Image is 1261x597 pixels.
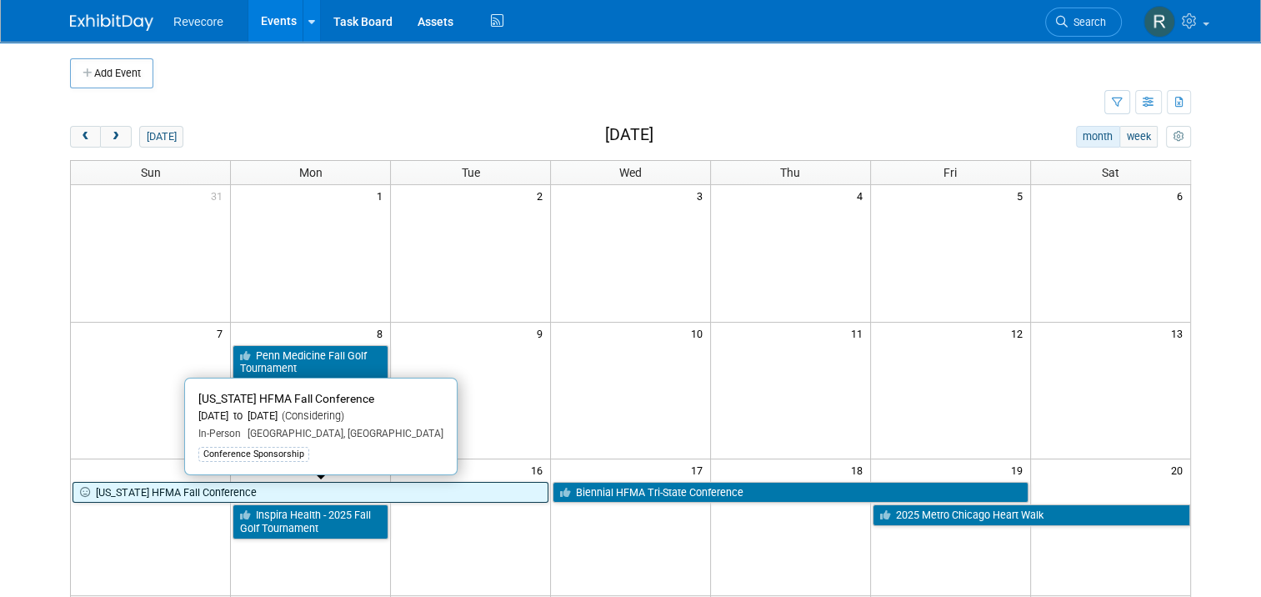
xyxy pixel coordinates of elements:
[855,185,870,206] span: 4
[695,185,710,206] span: 3
[198,447,309,462] div: Conference Sponsorship
[849,323,870,344] span: 11
[139,126,183,148] button: [DATE]
[689,459,710,480] span: 17
[689,323,710,344] span: 10
[100,126,131,148] button: next
[70,14,153,31] img: ExhibitDay
[141,166,161,179] span: Sun
[70,126,101,148] button: prev
[1119,126,1158,148] button: week
[70,58,153,88] button: Add Event
[1076,126,1120,148] button: month
[1175,185,1190,206] span: 6
[233,345,388,379] a: Penn Medicine Fall Golf Tournament
[375,185,390,206] span: 1
[535,323,550,344] span: 9
[529,459,550,480] span: 16
[1009,323,1030,344] span: 12
[1143,6,1175,38] img: Rachael Sires
[1015,185,1030,206] span: 5
[1045,8,1122,37] a: Search
[849,459,870,480] span: 18
[1169,459,1190,480] span: 20
[173,15,223,28] span: Revecore
[1169,323,1190,344] span: 13
[605,126,653,144] h2: [DATE]
[233,504,388,539] a: Inspira Health - 2025 Fall Golf Tournament
[553,482,1028,504] a: Biennial HFMA Tri-State Conference
[873,504,1190,526] a: 2025 Metro Chicago Heart Walk
[241,428,443,439] span: [GEOGRAPHIC_DATA], [GEOGRAPHIC_DATA]
[462,166,480,179] span: Tue
[1102,166,1119,179] span: Sat
[198,392,374,405] span: [US_STATE] HFMA Fall Conference
[209,185,230,206] span: 31
[1166,126,1191,148] button: myCustomButton
[198,428,241,439] span: In-Person
[1068,16,1106,28] span: Search
[780,166,800,179] span: Thu
[198,409,443,424] div: [DATE] to [DATE]
[215,323,230,344] span: 7
[375,323,390,344] span: 8
[535,185,550,206] span: 2
[943,166,957,179] span: Fri
[619,166,642,179] span: Wed
[73,482,548,504] a: [US_STATE] HFMA Fall Conference
[299,166,323,179] span: Mon
[1009,459,1030,480] span: 19
[278,409,344,422] span: (Considering)
[1173,132,1183,143] i: Personalize Calendar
